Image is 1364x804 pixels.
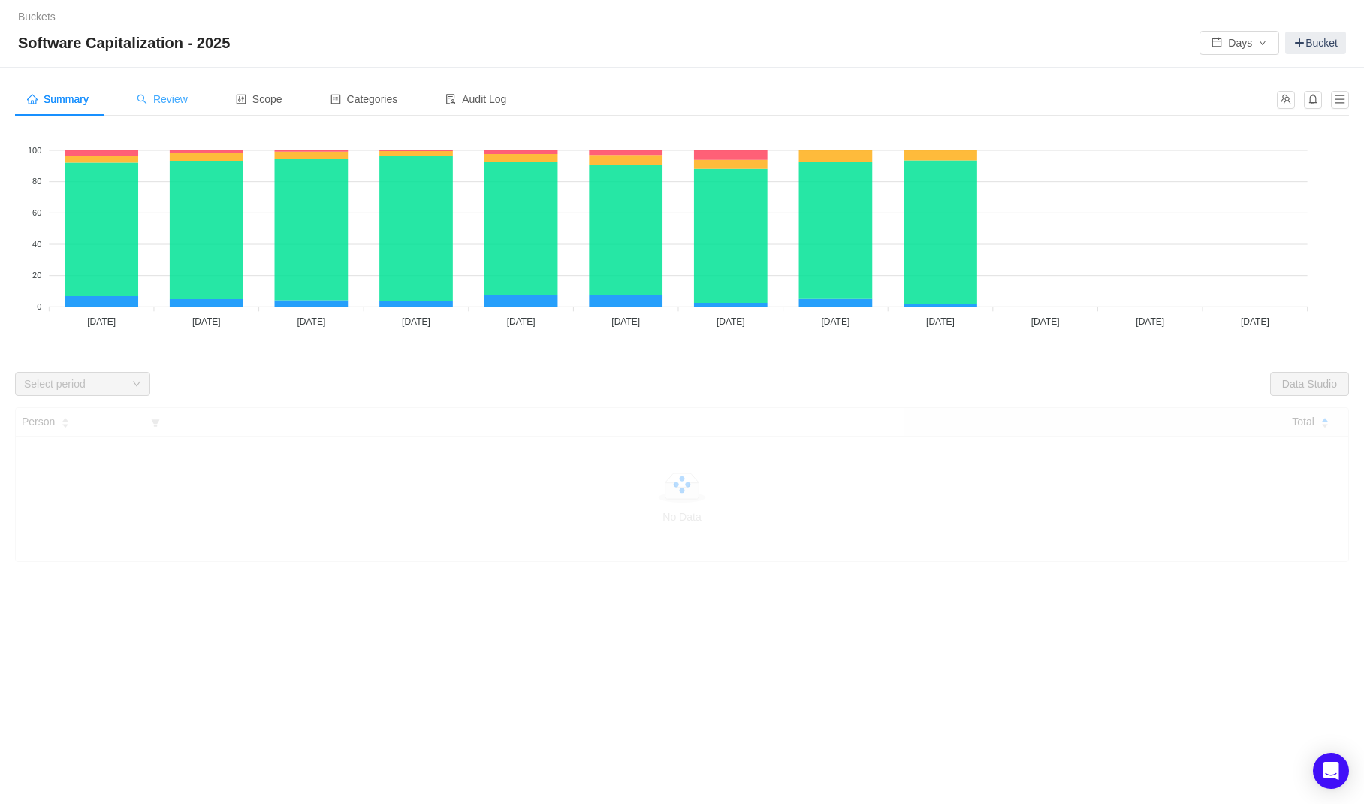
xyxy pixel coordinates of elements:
[1285,32,1346,54] a: Bucket
[445,94,456,104] i: icon: audit
[926,316,955,327] tspan: [DATE]
[132,379,141,390] i: icon: down
[507,316,536,327] tspan: [DATE]
[1304,91,1322,109] button: icon: bell
[1200,31,1279,55] button: icon: calendarDaysicon: down
[236,94,246,104] i: icon: control
[192,316,221,327] tspan: [DATE]
[402,316,430,327] tspan: [DATE]
[37,302,41,311] tspan: 0
[1241,316,1269,327] tspan: [DATE]
[330,94,341,104] i: icon: profile
[611,316,640,327] tspan: [DATE]
[137,93,188,105] span: Review
[28,146,41,155] tspan: 100
[297,316,325,327] tspan: [DATE]
[27,93,89,105] span: Summary
[27,94,38,104] i: icon: home
[1136,316,1164,327] tspan: [DATE]
[1331,91,1349,109] button: icon: menu
[137,94,147,104] i: icon: search
[32,271,41,280] tspan: 20
[717,316,745,327] tspan: [DATE]
[1277,91,1295,109] button: icon: team
[18,11,56,23] a: Buckets
[24,376,125,391] div: Select period
[236,93,282,105] span: Scope
[18,31,239,55] span: Software Capitalization - 2025
[32,208,41,217] tspan: 60
[822,316,850,327] tspan: [DATE]
[87,316,116,327] tspan: [DATE]
[330,93,398,105] span: Categories
[445,93,506,105] span: Audit Log
[1313,753,1349,789] div: Open Intercom Messenger
[32,177,41,186] tspan: 80
[1031,316,1060,327] tspan: [DATE]
[32,240,41,249] tspan: 40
